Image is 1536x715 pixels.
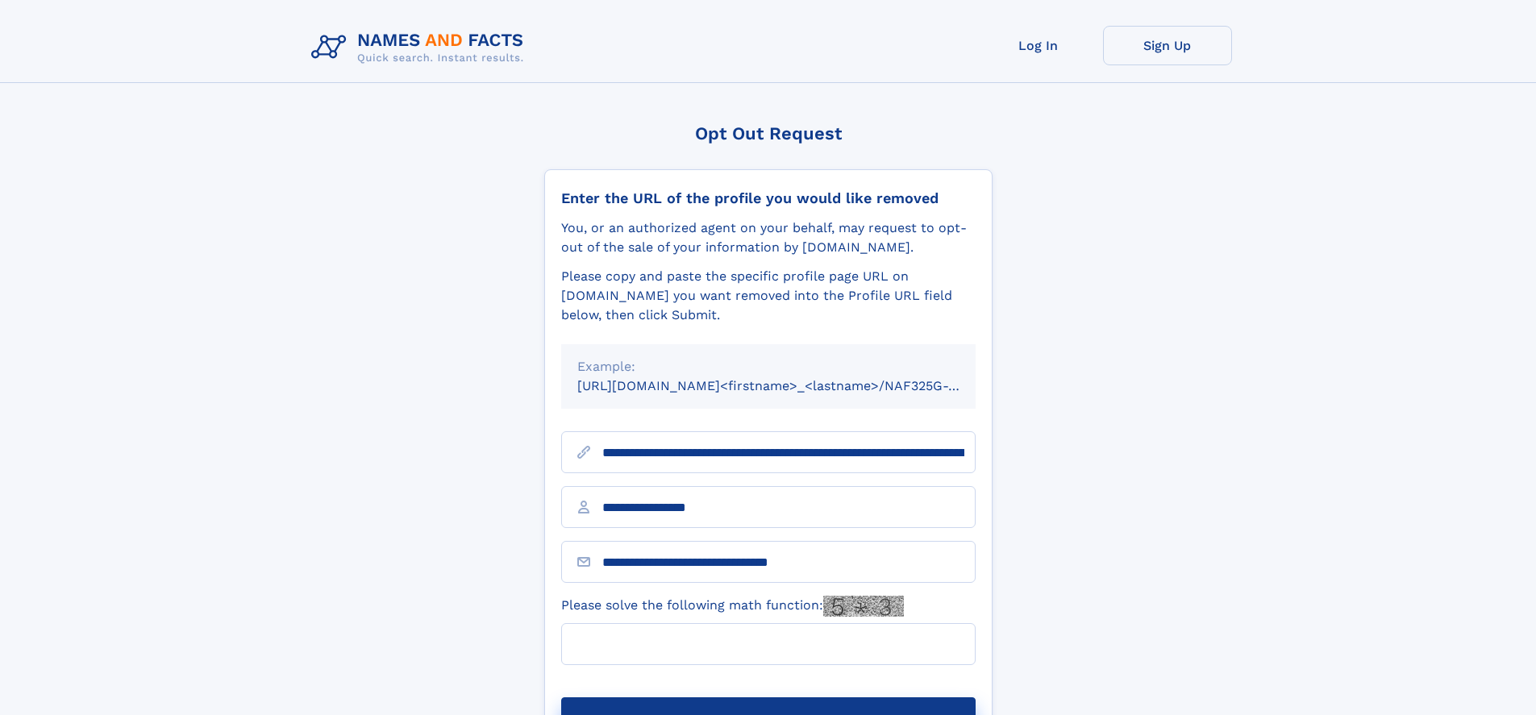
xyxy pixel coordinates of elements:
div: Example: [577,357,959,376]
div: Please copy and paste the specific profile page URL on [DOMAIN_NAME] you want removed into the Pr... [561,267,976,325]
a: Sign Up [1103,26,1232,65]
img: Logo Names and Facts [305,26,537,69]
label: Please solve the following math function: [561,596,904,617]
div: You, or an authorized agent on your behalf, may request to opt-out of the sale of your informatio... [561,218,976,257]
a: Log In [974,26,1103,65]
div: Enter the URL of the profile you would like removed [561,189,976,207]
small: [URL][DOMAIN_NAME]<firstname>_<lastname>/NAF325G-xxxxxxxx [577,378,1006,393]
div: Opt Out Request [544,123,993,143]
